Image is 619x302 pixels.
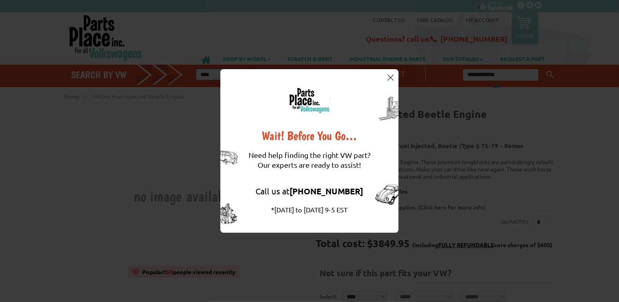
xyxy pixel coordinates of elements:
[249,142,370,178] div: Need help finding the right VW part? Our experts are ready to assist!
[249,205,370,214] div: *[DATE] to [DATE] 9-5 EST
[388,74,394,81] img: close
[256,186,363,196] a: Call us at[PHONE_NUMBER]
[290,186,363,196] strong: [PHONE_NUMBER]
[289,88,330,113] img: logo
[249,130,370,142] div: Wait! Before You Go…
